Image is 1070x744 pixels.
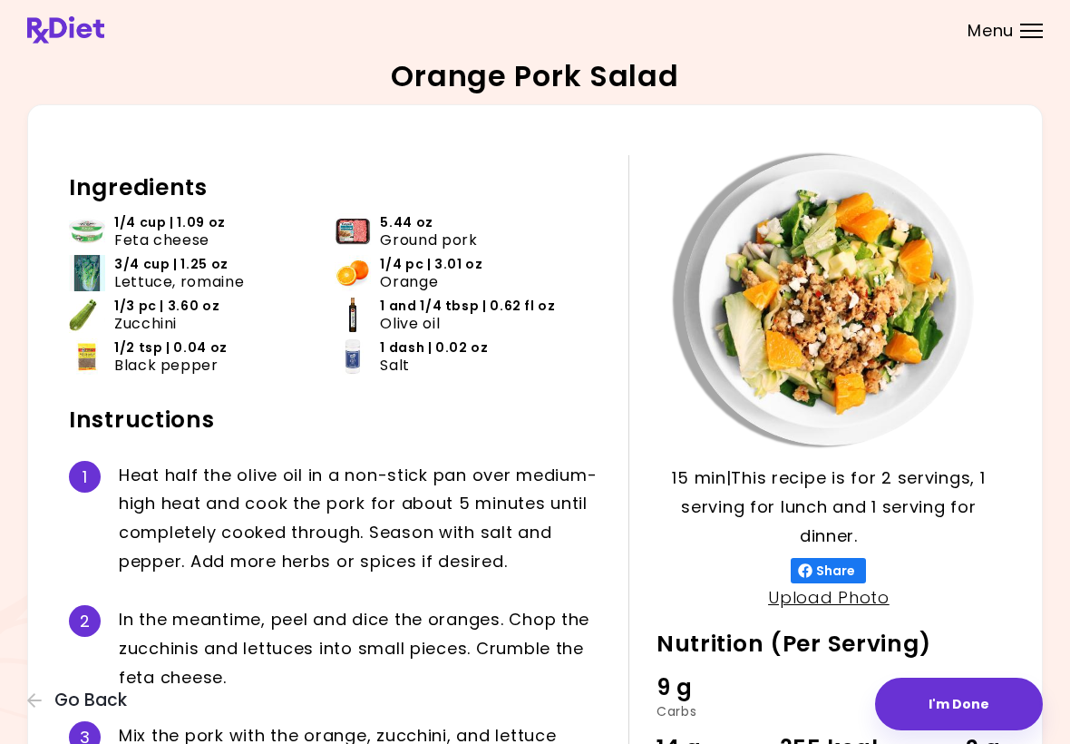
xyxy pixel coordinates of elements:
[54,690,127,710] span: Go Back
[380,231,477,249] span: Ground pork
[657,671,772,705] div: 9 g
[114,214,226,231] span: 1/4 cup | 1.09 oz
[27,16,104,44] img: RxDiet
[114,273,244,290] span: Lettuce, romaine
[657,464,1001,551] p: 15 min | This recipe is for 2 servings, 1 serving for lunch and 1 serving for dinner.
[69,605,101,637] div: 2
[380,214,433,231] span: 5.44 oz
[380,273,438,290] span: Orange
[812,563,859,578] span: Share
[391,62,678,91] h2: Orange Pork Salad
[114,231,209,249] span: Feta cheese
[886,671,1001,705] div: 29 g
[114,357,219,374] span: Black pepper
[114,315,177,332] span: Zucchini
[657,705,772,718] div: Carbs
[380,256,482,273] span: 1/4 pc | 3.01 oz
[114,339,228,357] span: 1/2 tsp | 0.04 oz
[968,23,1014,39] span: Menu
[69,173,601,202] h2: Ingredients
[657,630,1001,659] h2: Nutrition (Per Serving)
[768,586,890,609] a: Upload Photo
[69,406,601,435] h2: Instructions
[27,690,136,710] button: Go Back
[380,357,410,374] span: Salt
[380,298,555,315] span: 1 and 1/4 tbsp | 0.62 fl oz
[119,461,601,576] div: H e a t h a l f t h e o l i v e o i l i n a n o n - s t i c k p a n o v e r m e d i u m - h i g h...
[119,605,601,692] div: I n t h e m e a n t i m e , p e e l a n d d i c e t h e o r a n g e s . C h o p t h e z u c c h i...
[791,558,866,583] button: Share
[875,678,1043,730] button: I'm Done
[380,339,488,357] span: 1 dash | 0.02 oz
[114,256,229,273] span: 3/4 cup | 1.25 oz
[114,298,219,315] span: 1/3 pc | 3.60 oz
[380,315,440,332] span: Olive oil
[69,461,101,493] div: 1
